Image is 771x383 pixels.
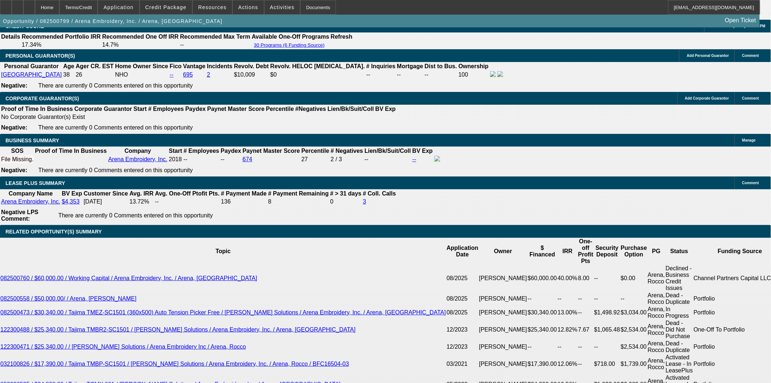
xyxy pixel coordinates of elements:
[479,238,528,265] th: Owner
[366,63,395,69] b: # Inquiries
[363,198,366,205] a: 3
[207,71,210,78] a: 2
[578,354,594,374] td: --
[557,354,578,374] td: 12.06%
[252,42,327,48] button: 30 Programs (6 Funding Source)
[330,33,353,40] th: Refresh
[0,309,446,316] a: 082500473 / $30,340.00 / Tajima TMEZ-SC1501 (360x500) Auto Tension Picker Free / [PERSON_NAME] So...
[621,306,647,320] td: $3,034.00
[1,71,62,78] a: [GEOGRAPHIC_DATA]
[331,156,363,163] div: 2 / 3
[266,106,294,112] b: Percentile
[170,71,174,78] a: --
[1,167,27,173] b: Negative:
[446,238,479,265] th: Application Date
[557,340,578,354] td: --
[243,148,300,154] b: Paynet Master Score
[21,41,101,49] td: 17.34%
[3,18,223,24] span: Opportunity / 082500799 / Arena Embroidery, Inc. / Arena, [GEOGRAPHIC_DATA]
[446,354,479,374] td: 03/2021
[1,105,73,113] th: Proof of Time In Business
[268,198,329,205] td: 8
[621,320,647,340] td: $2,534.00
[479,340,528,354] td: [PERSON_NAME]
[129,198,154,205] td: 13.72%
[5,53,75,59] span: PERSONAL GUARANTOR(S)
[21,33,101,40] th: Recommended Portfolio IRR
[63,63,74,69] b: Age
[115,71,169,79] td: NHO
[220,155,242,163] td: --
[621,340,647,354] td: $2,534.00
[0,344,246,350] a: 122300471 / $25,340.00 / / [PERSON_NAME] Solutions / Arena Embroidery Inc / Arena, Rocco
[38,82,193,89] span: There are currently 0 Comments entered on this opportunity
[557,265,578,292] td: 40.00%
[1,113,399,121] td: No Corporate Guarantor(s) Exist
[234,63,269,69] b: Revolv. Debt
[621,238,647,265] th: Purchase Option
[364,155,411,163] td: --
[594,354,621,374] td: $718.00
[1,82,27,89] b: Negative:
[424,71,457,79] td: --
[207,63,232,69] b: Incidents
[528,292,557,306] td: --
[1,33,20,40] th: Details
[207,106,265,112] b: Paynet Master Score
[296,106,326,112] b: #Negatives
[221,148,241,154] b: Paydex
[148,106,184,112] b: # Employees
[9,190,53,197] b: Company Name
[133,106,146,112] b: Start
[102,41,179,49] td: 14.7%
[528,340,557,354] td: --
[528,265,557,292] td: $60,000.00
[4,63,59,69] b: Personal Guarantor
[102,33,179,40] th: Recommended One Off IRR
[1,156,34,163] div: File Missing.
[38,167,193,173] span: There are currently 0 Comments entered on this opportunity
[145,4,187,10] span: Credit Package
[594,320,621,340] td: $1,065.48
[103,4,133,10] span: Application
[528,306,557,320] td: $30,340.00
[742,138,756,142] span: Manage
[594,238,621,265] th: Security Deposit
[62,198,79,205] a: $4,353
[479,354,528,374] td: [PERSON_NAME]
[742,181,759,185] span: Comment
[1,198,60,205] a: Arena Embroidery, Inc.
[0,275,257,281] a: 082500760 / $60,000.00 / Working Capital / Arena Embroidery, Inc. / Arena, [GEOGRAPHIC_DATA]
[180,41,251,49] td: --
[0,295,137,302] a: 082500558 / $50,000.00/ / Arena, [PERSON_NAME]
[180,33,251,40] th: Recommended Max Term
[5,229,102,235] span: RELATED OPPORTUNITY(S) SUMMARY
[621,292,647,306] td: --
[446,340,479,354] td: 12/2023
[328,106,374,112] b: Lien/Bk/Suit/Coll
[63,71,75,79] td: 38
[557,238,578,265] th: IRR
[183,71,193,78] a: 695
[35,147,107,155] th: Proof of Time In Business
[647,340,665,354] td: Arena, Rocco
[5,138,59,143] span: BUSINESS SUMMARY
[1,209,38,222] b: Negative LPS Comment:
[243,156,253,162] a: 674
[140,0,192,14] button: Credit Package
[268,190,329,197] b: # Payment Remaining
[168,155,182,163] td: 2018
[434,156,440,162] img: facebook-icon.png
[665,238,693,265] th: Status
[446,320,479,340] td: 12/2023
[578,238,594,265] th: One-off Profit Pts
[412,156,416,162] a: --
[742,96,759,100] span: Comment
[594,265,621,292] td: --
[108,156,167,162] a: Arena Embroidery, Inc.
[233,0,264,14] button: Actions
[594,306,621,320] td: $1,498.92
[665,292,693,306] td: Dead - Duplicate
[528,354,557,374] td: $17,390.00
[62,190,82,197] b: BV Exp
